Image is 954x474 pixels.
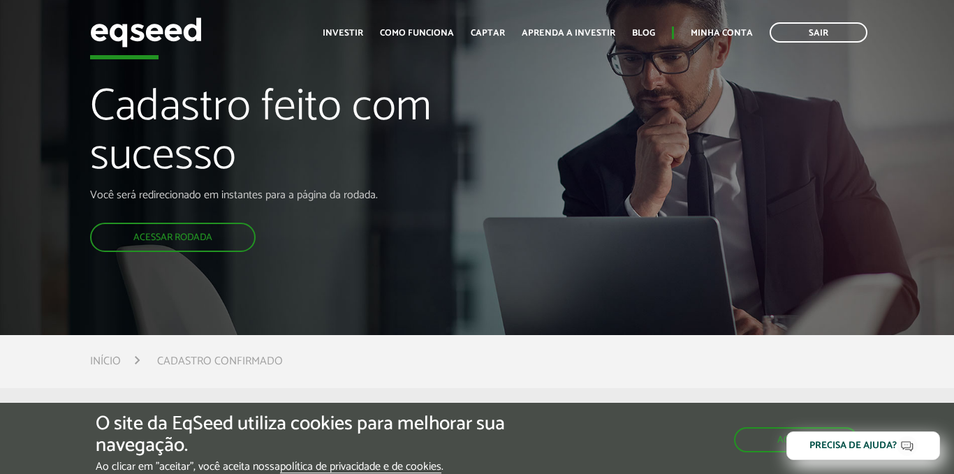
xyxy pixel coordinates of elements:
a: Acessar rodada [90,223,256,252]
img: EqSeed [90,14,202,51]
button: Aceitar [734,427,858,452]
a: Sair [770,22,867,43]
a: Como funciona [380,29,454,38]
p: Você será redirecionado em instantes para a página da rodada. [90,188,546,202]
p: Ao clicar em "aceitar", você aceita nossa . [96,460,554,473]
a: Captar [471,29,505,38]
a: Investir [323,29,363,38]
a: política de privacidade e de cookies [280,461,441,473]
h1: Cadastro feito com sucesso [90,83,546,188]
a: Aprenda a investir [522,29,615,38]
a: Minha conta [691,29,753,38]
h5: O site da EqSeed utiliza cookies para melhorar sua navegação. [96,413,554,457]
a: Início [90,356,121,367]
li: Cadastro confirmado [157,352,283,371]
a: Blog [632,29,655,38]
